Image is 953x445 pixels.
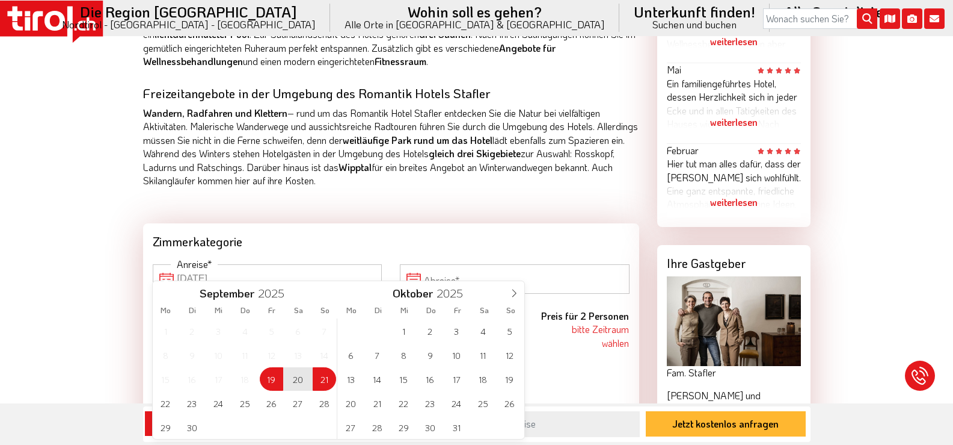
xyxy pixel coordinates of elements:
[646,411,806,437] button: Jetzt kostenlos anfragen
[418,307,444,314] span: Do
[180,391,204,415] span: September 23, 2025
[498,367,521,391] span: Oktober 19, 2025
[179,307,206,314] span: Di
[180,367,204,391] span: September 16, 2025
[667,157,801,217] div: Hier tut man alles dafür, dass der [PERSON_NAME] sich wohlfühlt. Eine ganz entspannte, friedliche...
[365,307,391,314] span: Di
[498,343,521,367] span: Oktober 12, 2025
[667,63,681,76] span: Mai
[233,367,257,391] span: September 18, 2025
[180,415,204,439] span: September 30, 2025
[260,319,283,343] span: September 5, 2025
[143,42,556,67] strong: Angebote für Wellnessbehandlungen
[260,343,283,367] span: September 12, 2025
[200,288,254,299] span: September
[924,8,945,29] i: Kontakt
[286,391,310,415] span: September 27, 2025
[62,19,316,30] small: Nordtirol - [GEOGRAPHIC_DATA] - [GEOGRAPHIC_DATA]
[667,144,699,157] span: Februar
[445,391,468,415] span: Oktober 24, 2025
[445,415,468,439] span: Oktober 31, 2025
[366,367,389,391] span: Oktober 14, 2025
[471,307,497,314] span: Sa
[634,19,755,30] small: Suchen und buchen
[392,367,415,391] span: Oktober 15, 2025
[667,187,801,217] div: weiterlesen
[233,391,257,415] span: September 25, 2025
[418,391,442,415] span: Oktober 23, 2025
[339,415,363,439] span: Oktober 27, 2025
[207,319,230,343] span: September 3, 2025
[149,414,289,434] div: Unterkunft anfragen
[143,223,639,255] div: Zimmerkategorie
[572,323,629,349] a: bitte Zeitraum wählen
[445,367,468,391] span: Oktober 17, 2025
[497,307,524,314] span: So
[366,415,389,439] span: Oktober 28, 2025
[313,343,336,367] span: September 14, 2025
[366,391,389,415] span: Oktober 21, 2025
[343,134,492,146] strong: weitläufige Park rund um das Hotel
[260,391,283,415] span: September 26, 2025
[233,319,257,343] span: September 4, 2025
[345,19,605,30] small: Alle Orte in [GEOGRAPHIC_DATA] & [GEOGRAPHIC_DATA]
[392,343,415,367] span: Oktober 8, 2025
[471,343,495,367] span: Oktober 11, 2025
[667,77,801,137] div: Ein familiengeführtes Hotel, dessen Herzlichkeit sich in jeder Ecke und in allen Tätigkeiten des ...
[391,307,418,314] span: Mi
[366,343,389,367] span: Oktober 7, 2025
[339,161,372,173] strong: Wipptal
[339,343,363,367] span: Oktober 6, 2025
[392,391,415,415] span: Oktober 22, 2025
[154,343,177,367] span: September 8, 2025
[154,319,177,343] span: September 1, 2025
[480,411,640,437] input: Abreise
[667,366,801,379] div: Fam. Stafler
[667,276,801,366] img: Fam. Stafler
[313,367,336,391] span: September 21, 2025
[207,367,230,391] span: September 17, 2025
[444,307,471,314] span: Fr
[154,367,177,391] span: September 15, 2025
[498,319,521,343] span: Oktober 5, 2025
[259,307,285,314] span: Fr
[763,8,877,29] input: Wonach suchen Sie?
[339,367,363,391] span: Oktober 13, 2025
[254,285,294,300] input: Year
[445,319,468,343] span: Oktober 3, 2025
[286,367,310,391] span: September 20, 2025
[285,307,311,314] span: Sa
[313,391,336,415] span: September 28, 2025
[143,86,639,100] h3: Freizeitangebote in der Umgebung des Romantik Hotels Stafler
[418,343,442,367] span: Oktober 9, 2025
[206,307,232,314] span: Mi
[471,319,495,343] span: Oktober 4, 2025
[180,319,204,343] span: September 2, 2025
[445,343,468,367] span: Oktober 10, 2025
[433,285,473,300] input: Year
[418,319,442,343] span: Oktober 2, 2025
[667,107,801,137] div: weiterlesen
[286,319,310,343] span: September 6, 2025
[154,415,177,439] span: September 29, 2025
[392,415,415,439] span: Oktober 29, 2025
[429,147,521,160] strong: gleich drei Skigebiete
[153,307,179,314] span: Mo
[375,55,426,67] strong: Fitnessraum
[180,343,204,367] span: September 9, 2025
[418,367,442,391] span: Oktober 16, 2025
[392,319,415,343] span: Oktober 1, 2025
[541,310,629,322] b: Preis für 2 Personen
[143,107,639,187] p: – rund um das Romantik Hotel Stafler entdecken Sie die Natur bei vielfältigen Aktivitäten. Maleri...
[232,307,259,314] span: Do
[339,307,365,314] span: Mo
[498,391,521,415] span: Oktober 26, 2025
[233,343,257,367] span: September 11, 2025
[207,343,230,367] span: September 10, 2025
[902,8,922,29] i: Fotogalerie
[311,307,338,314] span: So
[471,391,495,415] span: Oktober 25, 2025
[418,415,442,439] span: Oktober 30, 2025
[393,288,433,299] span: Oktober
[154,391,177,415] span: September 22, 2025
